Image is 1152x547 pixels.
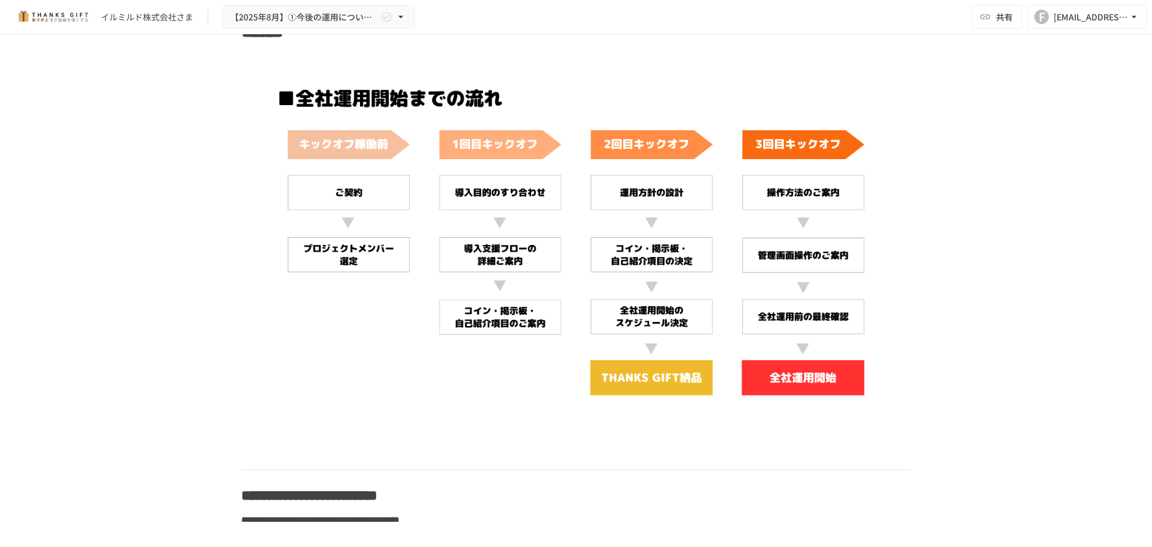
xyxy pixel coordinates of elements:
[223,5,415,29] button: 【2025年8月】①今後の運用についてのご案内/THANKS GIFTキックオフMTG
[1054,10,1128,25] div: [EMAIL_ADDRESS][DOMAIN_NAME]
[1034,10,1049,24] div: F
[14,7,91,26] img: mMP1OxWUAhQbsRWCurg7vIHe5HqDpP7qZo7fRoNLXQh
[1027,5,1147,29] button: F[EMAIL_ADDRESS][DOMAIN_NAME]
[230,10,378,25] span: 【2025年8月】①今後の運用についてのご案内/THANKS GIFTキックオフMTG
[241,52,911,429] img: kzKEn7MWOhAUgku4lF6fqg8Hfr0iw4SW5F03YMDRvIt
[101,11,193,23] div: イルミルド株式会社さま
[972,5,1022,29] button: 共有
[996,10,1013,23] span: 共有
